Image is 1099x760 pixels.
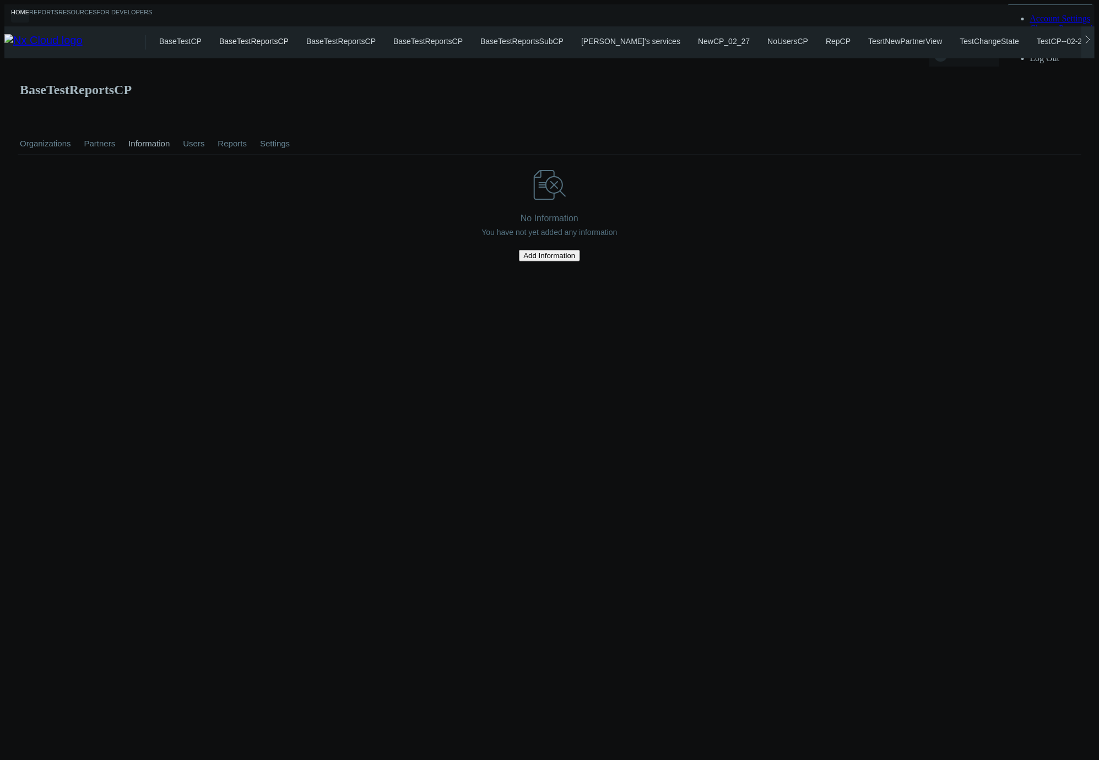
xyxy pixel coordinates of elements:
a: TestCP--02-27 [1037,37,1086,46]
a: RepCP [826,37,851,46]
a: Reports [215,124,249,163]
a: Resources [58,9,97,23]
a: NoUsersCP [767,37,808,46]
a: Partners [82,124,118,163]
a: BaseTestReportsSubCP [480,37,564,46]
h2: BaseTestReportsCP [20,83,132,97]
div: BaseTestReportsCP [219,37,289,56]
a: Reports [29,9,58,23]
a: For Developers [97,9,153,23]
a: Settings [258,124,292,163]
img: Nx Cloud logo [4,34,145,51]
a: TesrtNewPartnerView [868,37,942,46]
a: BaseTestReportsCP [393,37,463,46]
a: Account Settings [1030,14,1091,23]
button: Add Information [519,250,580,261]
div: You have not yet added any information [481,228,617,237]
a: Users [181,124,207,163]
a: BaseTestCP [159,37,202,46]
a: Information [126,124,172,163]
a: NewCP_02_27 [698,37,750,46]
a: Organizations [18,124,73,163]
a: Change Password [1030,24,1093,33]
a: Home [11,9,29,23]
a: [PERSON_NAME]'s services [581,37,680,46]
div: No Information [481,214,617,223]
a: BaseTestReportsCP [306,37,376,46]
a: TestChangeState [960,37,1019,46]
